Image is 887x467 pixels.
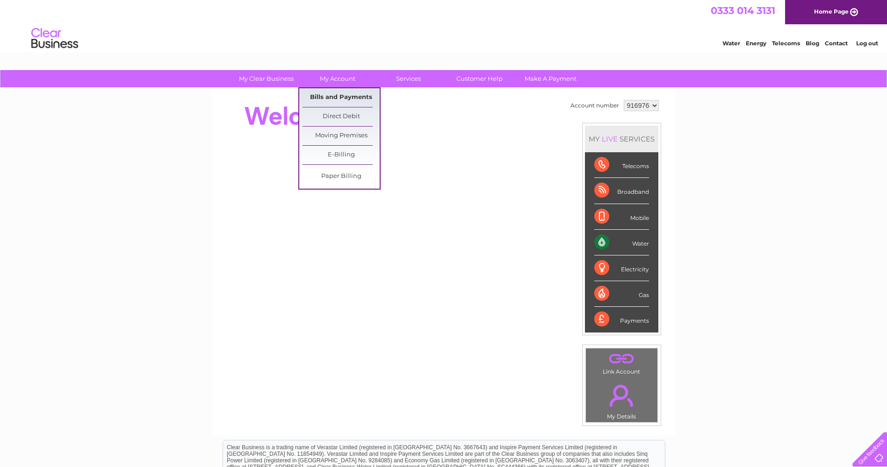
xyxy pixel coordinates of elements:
[228,70,305,87] a: My Clear Business
[223,5,665,45] div: Clear Business is a trading name of Verastar Limited (registered in [GEOGRAPHIC_DATA] No. 3667643...
[303,127,380,145] a: Moving Premises
[722,40,740,47] a: Water
[825,40,848,47] a: Contact
[299,70,376,87] a: My Account
[568,98,621,113] td: Account number
[585,377,658,423] td: My Details
[594,281,649,307] div: Gas
[370,70,447,87] a: Services
[588,351,655,367] a: .
[594,255,649,281] div: Electricity
[594,230,649,255] div: Water
[441,70,518,87] a: Customer Help
[806,40,819,47] a: Blog
[711,5,775,16] a: 0333 014 3131
[600,134,620,143] div: LIVE
[594,178,649,204] div: Broadband
[585,348,658,377] td: Link Account
[585,126,658,152] div: MY SERVICES
[303,146,380,164] a: E-Billing
[594,152,649,178] div: Telecoms
[303,107,380,126] a: Direct Debit
[594,204,649,230] div: Mobile
[303,88,380,107] a: Bills and Payments
[512,70,589,87] a: Make A Payment
[772,40,800,47] a: Telecoms
[588,379,655,412] a: .
[594,307,649,332] div: Payments
[856,40,878,47] a: Log out
[31,24,79,53] img: logo.png
[746,40,766,47] a: Energy
[303,167,380,186] a: Paper Billing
